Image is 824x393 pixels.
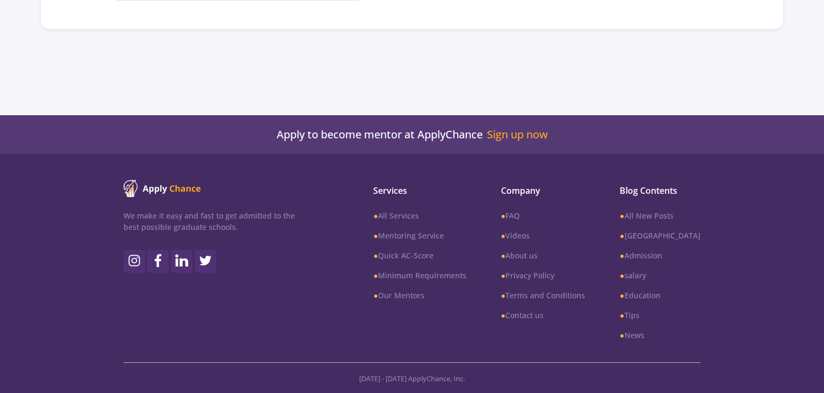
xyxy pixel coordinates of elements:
[359,374,465,383] span: [DATE] - [DATE] ApplyChance, Inc.
[373,210,377,221] b: ●
[501,250,505,261] b: ●
[501,270,505,280] b: ●
[501,250,585,261] a: ●About us
[373,250,466,261] a: ●Quick AC-Score
[373,210,466,221] a: ●All Services
[501,310,505,320] b: ●
[620,250,624,261] b: ●
[373,290,377,300] b: ●
[373,184,466,197] span: Services
[501,230,585,241] a: ●Videos
[501,230,505,241] b: ●
[501,210,505,221] b: ●
[501,310,585,321] a: ●Contact us
[501,210,585,221] a: ●FAQ
[373,290,466,301] a: ●Our Mentors
[123,210,295,233] p: We make it easy and fast to get admitted to the best possible graduate schools.
[620,310,624,320] b: ●
[501,290,505,300] b: ●
[123,180,201,197] img: ApplyChance logo
[487,128,548,141] a: Sign up now
[620,210,624,221] b: ●
[620,290,700,301] a: ●Education
[620,310,700,321] a: ●Tips
[501,270,585,281] a: ●Privacy Policy
[501,290,585,301] a: ●Terms and Conditions
[373,230,377,241] b: ●
[620,330,624,340] b: ●
[373,270,466,281] a: ●Minimum Requirements
[373,230,466,241] a: ●Mentoring Service
[620,270,624,280] b: ●
[620,329,700,341] a: ●News
[620,230,700,241] a: ●[GEOGRAPHIC_DATA]
[620,184,700,197] span: Blog Contents
[620,230,624,241] b: ●
[501,184,585,197] span: Company
[620,250,700,261] a: ●Admission
[620,290,624,300] b: ●
[620,210,700,221] a: ●All New Posts
[620,270,700,281] a: ●salary
[373,270,377,280] b: ●
[373,250,377,261] b: ●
